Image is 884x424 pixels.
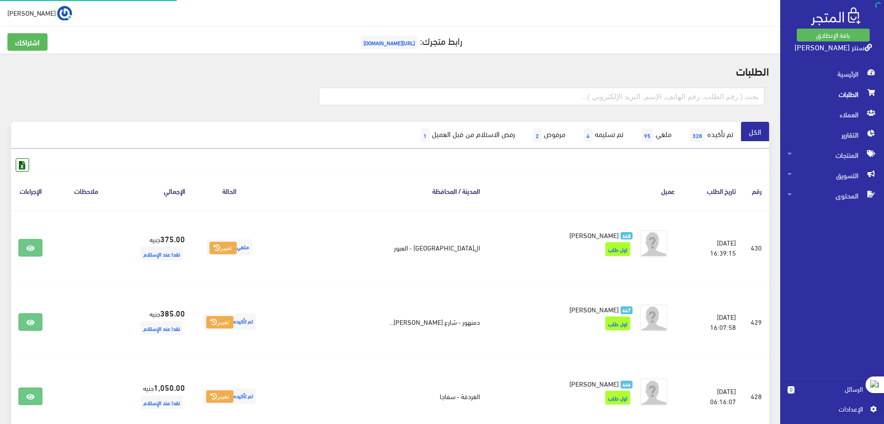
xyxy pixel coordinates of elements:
[203,314,256,330] span: تم تأكيده
[502,230,633,240] a: 448 [PERSON_NAME]
[794,40,872,54] a: سنتر [PERSON_NAME]
[361,36,418,49] span: [URL][DOMAIN_NAME]
[207,239,252,256] span: ملغي
[682,210,743,285] td: [DATE] 16:39:15
[267,210,487,285] td: ال[GEOGRAPHIC_DATA] - العبور
[743,285,769,359] td: 429
[502,378,633,388] a: 446 [PERSON_NAME]
[605,242,630,256] span: اول طلب
[192,172,267,210] th: الحالة
[7,6,72,20] a: ... [PERSON_NAME]
[780,125,884,145] a: التقارير
[621,306,633,314] span: 447
[57,6,72,21] img: ...
[788,145,877,165] span: المنتجات
[206,316,233,329] button: تغيير
[788,384,877,404] a: 0 الرسائل
[780,185,884,206] a: المحتوى
[682,285,743,359] td: [DATE] 16:07:58
[160,307,185,319] strong: 385.00
[780,104,884,125] a: العملاء
[11,172,50,210] th: الإجراءات
[621,232,633,240] span: 448
[209,242,237,255] button: تغيير
[788,185,877,206] span: المحتوى
[487,172,683,210] th: عميل
[123,285,192,359] td: جنيه
[788,165,877,185] span: التسويق
[123,210,192,285] td: جنيه
[741,122,769,141] a: الكل
[788,386,794,394] span: 0
[780,145,884,165] a: المنتجات
[680,122,741,149] a: تم تأكيده328
[802,384,863,394] span: الرسائل
[421,128,430,142] span: 1
[267,285,487,359] td: دمنهور - شارع [PERSON_NAME]...
[7,7,56,18] span: [PERSON_NAME]
[50,172,123,210] th: ملاحظات
[569,303,619,316] span: [PERSON_NAME]
[584,128,592,142] span: 4
[621,381,633,388] span: 446
[123,172,192,210] th: اﻹجمالي
[682,172,743,210] th: تاريخ الطلب
[640,230,668,257] img: avatar.png
[141,395,183,409] span: نقدا عند الإستلام
[267,172,487,210] th: المدينة / المحافظة
[795,404,862,414] span: اﻹعدادات
[631,122,680,149] a: ملغي95
[141,247,183,261] span: نقدا عند الإستلام
[640,378,668,406] img: avatar.png
[811,7,860,25] img: .
[11,65,769,77] h2: الطلبات
[573,122,631,149] a: تم تسليمه4
[641,128,653,142] span: 95
[788,64,877,84] span: الرئيسية
[411,122,523,149] a: رفض الاستلام من قبل العميل1
[141,321,183,335] span: نقدا عند الإستلام
[780,84,884,104] a: الطلبات
[154,381,185,393] strong: 1,050.00
[605,317,630,330] span: اول طلب
[523,122,573,149] a: مرفوض2
[780,64,884,84] a: الرئيسية
[788,404,877,418] a: اﻹعدادات
[640,304,668,332] img: avatar.png
[569,228,619,241] span: [PERSON_NAME]
[743,172,769,210] th: رقم
[569,377,619,390] span: [PERSON_NAME]
[788,125,877,145] span: التقارير
[502,304,633,314] a: 447 [PERSON_NAME]
[206,390,233,403] button: تغيير
[160,233,185,245] strong: 375.00
[605,391,630,405] span: اول طلب
[358,32,462,49] a: رابط متجرك:[URL][DOMAIN_NAME]
[203,388,256,405] span: تم تأكيده
[788,104,877,125] span: العملاء
[743,210,769,285] td: 430
[533,128,542,142] span: 2
[7,33,48,51] a: اشتراكك
[690,128,705,142] span: 328
[797,29,870,42] a: باقة الإنطلاق
[788,84,877,104] span: الطلبات
[319,88,765,105] input: بحث ( رقم الطلب, رقم الهاتف, الإسم, البريد اﻹلكتروني )...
